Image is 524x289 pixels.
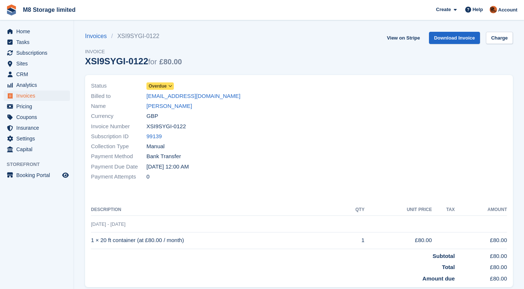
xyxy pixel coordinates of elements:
span: XSI9SYGI-0122 [146,122,186,131]
span: Account [498,6,517,14]
a: Preview store [61,171,70,180]
td: 1 [340,232,365,249]
span: Overdue [149,83,167,89]
td: £80.00 [455,232,507,249]
span: Sites [16,58,61,69]
a: menu [4,26,70,37]
span: Insurance [16,123,61,133]
span: Coupons [16,112,61,122]
span: Tasks [16,37,61,47]
span: Pricing [16,101,61,112]
td: £80.00 [455,272,507,283]
span: Subscription ID [91,132,146,141]
a: menu [4,37,70,47]
th: Unit Price [365,204,432,216]
span: Billed to [91,92,146,101]
a: menu [4,101,70,112]
span: Capital [16,144,61,154]
span: Create [436,6,451,13]
span: Subscriptions [16,48,61,58]
div: XSI9SYGI-0122 [85,56,182,66]
a: 99139 [146,132,162,141]
a: menu [4,123,70,133]
span: for [148,58,157,66]
span: Home [16,26,61,37]
th: Amount [455,204,507,216]
th: QTY [340,204,365,216]
td: £80.00 [455,249,507,260]
strong: Subtotal [433,253,455,259]
a: menu [4,80,70,90]
span: CRM [16,69,61,79]
a: menu [4,112,70,122]
td: £80.00 [365,232,432,249]
a: menu [4,144,70,154]
span: Storefront [7,161,74,168]
a: menu [4,170,70,180]
a: Invoices [85,32,111,41]
strong: Amount due [422,275,455,282]
th: Description [91,204,340,216]
td: £80.00 [455,260,507,272]
span: £80.00 [159,58,182,66]
span: 0 [146,173,149,181]
span: Booking Portal [16,170,61,180]
a: Download Invoice [429,32,480,44]
span: Payment Attempts [91,173,146,181]
a: menu [4,48,70,58]
a: Charge [486,32,513,44]
a: [EMAIL_ADDRESS][DOMAIN_NAME] [146,92,240,101]
td: 1 × 20 ft container (at £80.00 / month) [91,232,340,249]
span: Name [91,102,146,110]
span: Payment Method [91,152,146,161]
span: Manual [146,142,165,151]
span: Invoice Number [91,122,146,131]
a: [PERSON_NAME] [146,102,192,110]
a: M8 Storage limited [20,4,78,16]
span: Currency [91,112,146,120]
span: Invoice [85,48,182,55]
span: Status [91,82,146,90]
img: Andy McLafferty [490,6,497,13]
a: Overdue [146,82,174,90]
a: View on Stripe [384,32,423,44]
a: menu [4,91,70,101]
a: menu [4,133,70,144]
span: Invoices [16,91,61,101]
a: menu [4,58,70,69]
span: Payment Due Date [91,163,146,171]
th: Tax [432,204,455,216]
span: Bank Transfer [146,152,181,161]
time: 2025-08-26 23:00:00 UTC [146,163,189,171]
span: Analytics [16,80,61,90]
span: [DATE] - [DATE] [91,221,125,227]
strong: Total [442,264,455,270]
nav: breadcrumbs [85,32,182,41]
img: stora-icon-8386f47178a22dfd0bd8f6a31ec36ba5ce8667c1dd55bd0f319d3a0aa187defe.svg [6,4,17,16]
a: menu [4,69,70,79]
span: Collection Type [91,142,146,151]
span: GBP [146,112,158,120]
span: Help [473,6,483,13]
span: Settings [16,133,61,144]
